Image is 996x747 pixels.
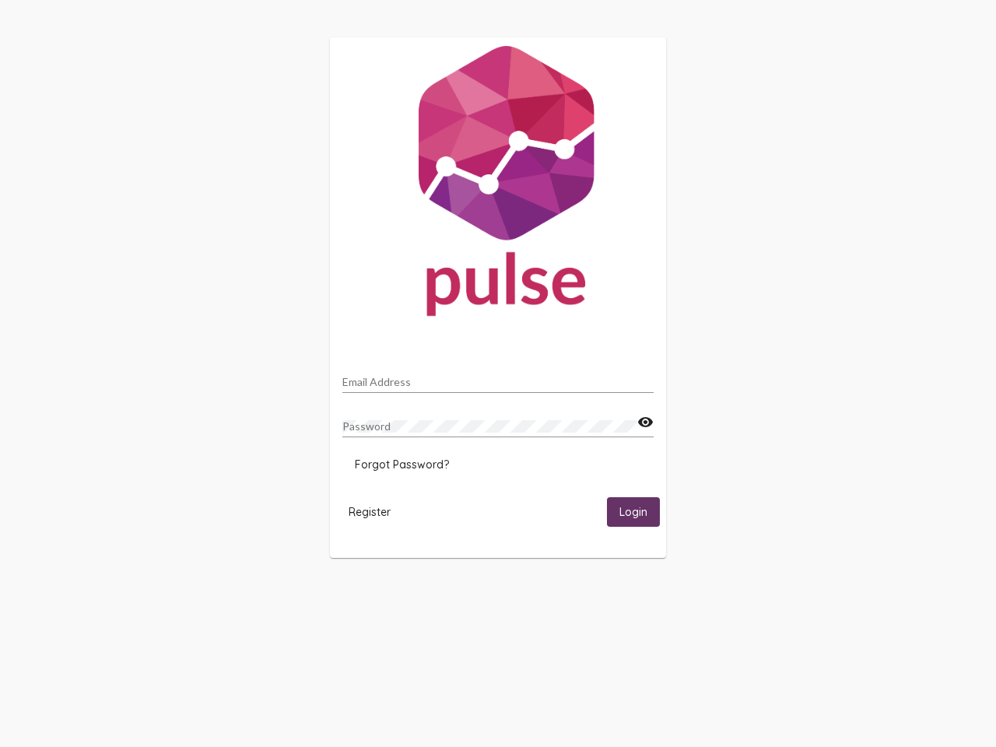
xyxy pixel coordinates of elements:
[355,458,449,472] span: Forgot Password?
[619,506,647,520] span: Login
[330,37,666,331] img: Pulse For Good Logo
[342,451,461,479] button: Forgot Password?
[336,497,403,526] button: Register
[637,413,654,432] mat-icon: visibility
[349,505,391,519] span: Register
[607,497,660,526] button: Login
